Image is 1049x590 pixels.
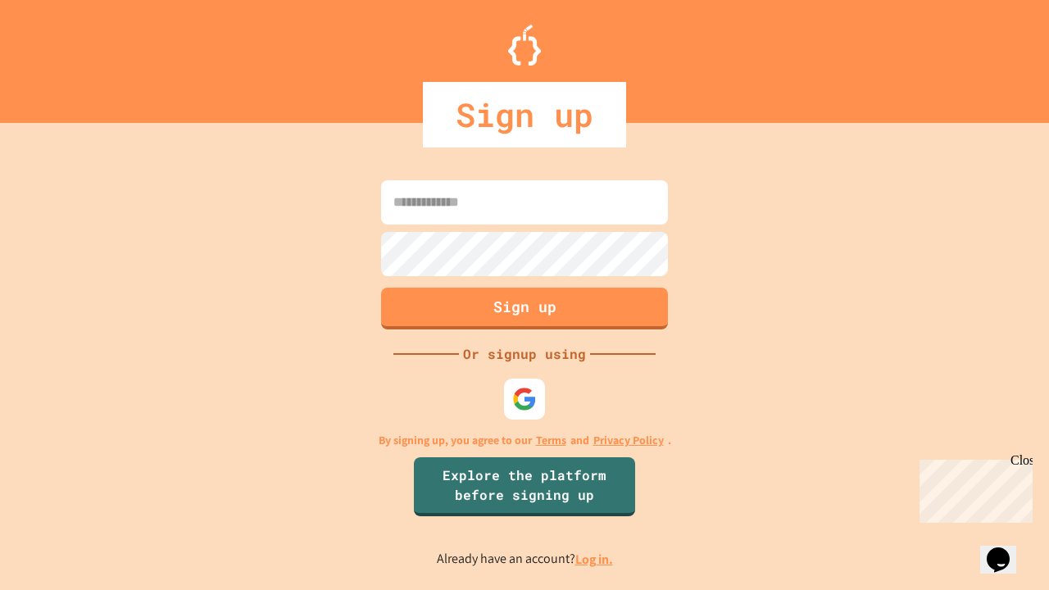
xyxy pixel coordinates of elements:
[379,432,671,449] p: By signing up, you agree to our and .
[423,82,626,147] div: Sign up
[980,524,1033,574] iframe: chat widget
[7,7,113,104] div: Chat with us now!Close
[508,25,541,66] img: Logo.svg
[536,432,566,449] a: Terms
[381,288,668,329] button: Sign up
[512,387,537,411] img: google-icon.svg
[593,432,664,449] a: Privacy Policy
[459,344,590,364] div: Or signup using
[437,549,613,570] p: Already have an account?
[913,453,1033,523] iframe: chat widget
[414,457,635,516] a: Explore the platform before signing up
[575,551,613,568] a: Log in.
